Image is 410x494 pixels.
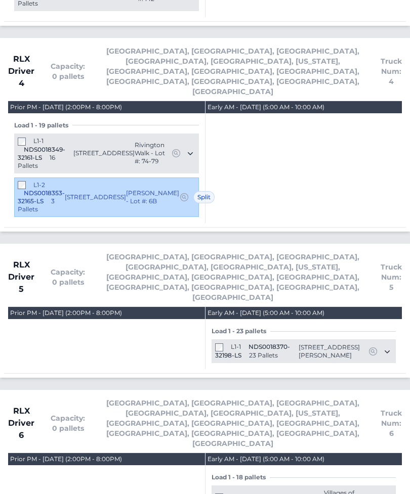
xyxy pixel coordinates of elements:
[381,56,402,86] span: Truck Num: 4
[299,343,368,360] span: [STREET_ADDRESS][PERSON_NAME]
[51,413,85,433] span: Capacity: 0 pallets
[73,149,135,157] span: [STREET_ADDRESS]
[212,473,270,481] span: Load 1 - 18 pallets
[33,181,45,189] span: L1-2
[8,53,34,89] span: RLX Driver 4
[249,351,278,359] span: 23 Pallets
[33,137,44,145] span: L1-1
[10,309,122,317] div: Prior PM - [DATE] (2:00PM - 8:00PM)
[18,146,65,161] span: NDS0018349-32161-LS
[18,189,65,205] span: NDS0018353-32165-LS
[101,398,364,448] span: [GEOGRAPHIC_DATA], [GEOGRAPHIC_DATA], [GEOGRAPHIC_DATA], [GEOGRAPHIC_DATA], [GEOGRAPHIC_DATA], [U...
[381,408,402,438] span: Truck Num: 6
[126,189,179,205] span: [PERSON_NAME] - Lot #: 6B
[10,455,122,463] div: Prior PM - [DATE] (2:00PM - 8:00PM)
[18,197,55,213] span: 3 Pallets
[10,103,122,111] div: Prior PM - [DATE] (2:00PM - 8:00PM)
[208,103,324,111] div: Early AM - [DATE] (5:00 AM - 10:00 AM)
[208,455,324,463] div: Early AM - [DATE] (5:00 AM - 10:00 AM)
[65,193,126,201] span: [STREET_ADDRESS]
[215,343,290,359] span: NDS0018370-32198-LS
[8,259,34,295] span: RLX Driver 5
[14,121,72,129] span: Load 1 - 19 pallets
[135,141,171,165] span: Rivington Walk - Lot #: 74-79
[101,252,364,302] span: [GEOGRAPHIC_DATA], [GEOGRAPHIC_DATA], [GEOGRAPHIC_DATA], [GEOGRAPHIC_DATA], [GEOGRAPHIC_DATA], [U...
[193,191,215,203] span: Split
[231,343,241,350] span: L1-1
[381,262,402,292] span: Truck Num: 5
[101,46,364,97] span: [GEOGRAPHIC_DATA], [GEOGRAPHIC_DATA], [GEOGRAPHIC_DATA], [GEOGRAPHIC_DATA], [GEOGRAPHIC_DATA], [U...
[8,405,34,441] span: RLX Driver 6
[212,327,270,335] span: Load 1 - 23 pallets
[51,267,85,287] span: Capacity: 0 pallets
[51,61,85,81] span: Capacity: 0 pallets
[18,154,55,169] span: 16 Pallets
[208,309,324,317] div: Early AM - [DATE] (5:00 AM - 10:00 AM)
